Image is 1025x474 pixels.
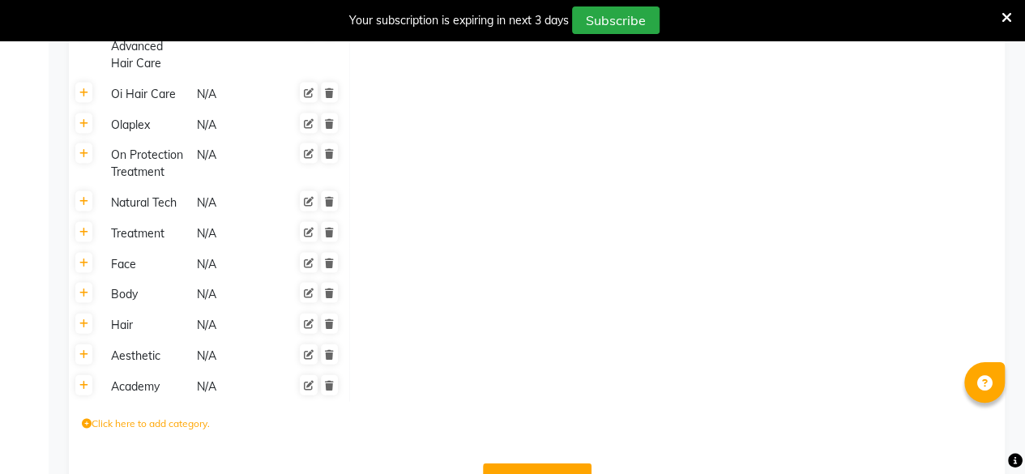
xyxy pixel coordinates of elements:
div: Natural Tech Advanced Hair Care [105,19,188,74]
div: N/A [195,19,279,74]
div: N/A [195,254,279,275]
div: N/A [195,145,279,182]
div: N/A [195,284,279,305]
div: Olaplex [105,115,188,135]
div: N/A [195,84,279,105]
div: Hair [105,315,188,335]
div: Face [105,254,188,275]
div: Natural Tech [105,193,188,213]
div: Body [105,284,188,305]
div: N/A [195,346,279,366]
label: Click here to add category. [82,416,210,431]
div: Treatment [105,224,188,244]
div: N/A [195,224,279,244]
div: N/A [195,377,279,397]
div: Academy [105,377,188,397]
div: N/A [195,115,279,135]
div: Your subscription is expiring in next 3 days [349,12,569,29]
button: Subscribe [572,6,660,34]
div: Oi Hair Care [105,84,188,105]
div: N/A [195,193,279,213]
div: On Protection Treatment [105,145,188,182]
div: Aesthetic [105,346,188,366]
div: N/A [195,315,279,335]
